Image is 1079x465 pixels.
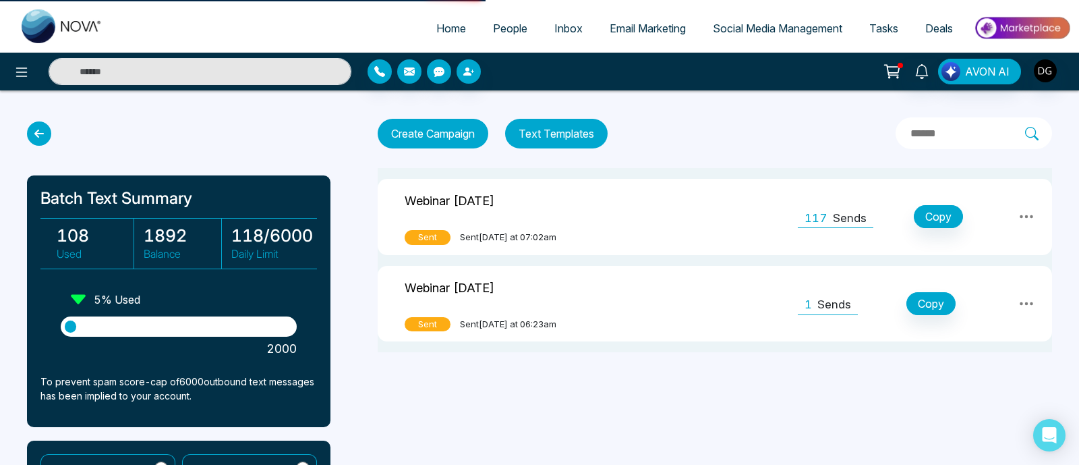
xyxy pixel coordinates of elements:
img: Lead Flow [941,62,960,81]
p: 2000 [61,339,297,358]
img: Market-place.gif [973,13,1071,43]
span: Email Marketing [610,22,686,35]
span: 1 [805,296,812,314]
span: Inbox [554,22,583,35]
tr: Webinar [DATE]SentSent[DATE] at 06:23am1SendsCopy [378,266,1052,342]
span: Sent [DATE] at 06:23am [460,318,556,331]
span: Deals [925,22,953,35]
img: Nova CRM Logo [22,9,103,43]
span: 117 [805,210,827,227]
span: AVON AI [965,63,1010,80]
span: People [493,22,527,35]
tr: Webinar [DATE]SentSent[DATE] at 07:02am117SendsCopy [378,179,1052,255]
a: Social Media Management [699,16,856,41]
h3: 1892 [144,225,221,246]
span: Sent [405,317,450,332]
h1: Batch Text Summary [40,189,317,209]
h3: 108 [57,225,134,246]
p: Sends [817,296,851,314]
p: Daily Limit [231,246,309,262]
img: User Avatar [1034,59,1057,82]
span: Sent [DATE] at 07:02am [460,231,556,244]
p: 5 % Used [94,292,140,308]
a: Tasks [856,16,912,41]
p: Used [57,246,134,262]
a: Email Marketing [596,16,699,41]
p: Webinar [DATE] [405,276,494,297]
span: Tasks [869,22,898,35]
a: Inbox [541,16,596,41]
a: Deals [912,16,966,41]
span: Sent [405,230,450,245]
span: Home [436,22,466,35]
a: People [479,16,541,41]
span: Social Media Management [713,22,842,35]
a: Home [423,16,479,41]
button: Copy [906,292,956,315]
p: Sends [833,210,867,227]
p: To prevent spam score-cap of 6000 outbound text messages has been implied to your account. [40,375,317,403]
button: Create Campaign [378,119,488,148]
p: Balance [144,246,221,262]
div: Open Intercom Messenger [1033,419,1066,452]
button: Copy [914,205,963,228]
p: Webinar [DATE] [405,189,494,210]
h3: 118 / 6000 [231,225,309,246]
button: Text Templates [505,119,608,148]
button: AVON AI [938,59,1021,84]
